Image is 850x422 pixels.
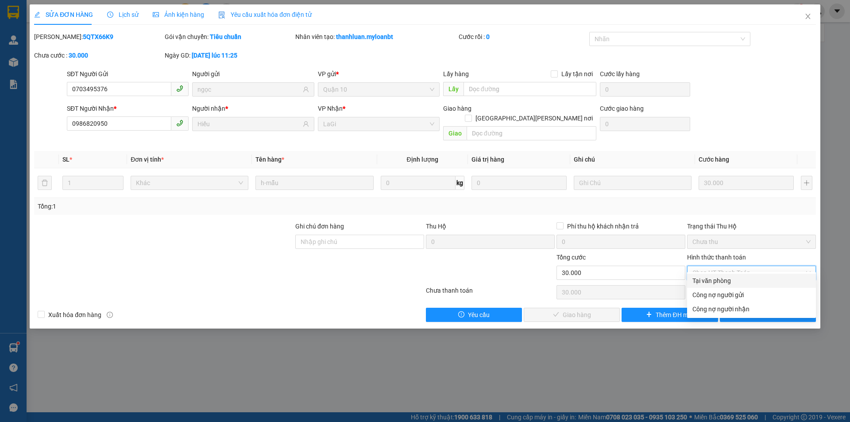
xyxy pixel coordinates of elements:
div: SĐT Người Gửi [67,69,189,79]
input: Cước giao hàng [600,117,690,131]
span: picture [153,12,159,18]
input: Dọc đường [464,82,596,96]
div: Cước gửi hàng sẽ được ghi vào công nợ của người nhận [687,302,816,316]
span: phone [176,120,183,127]
div: VP gửi [318,69,440,79]
button: checkGiao hàng [524,308,620,322]
input: 0 [471,176,567,190]
b: 5QTX66K9 [83,33,113,40]
span: clock-circle [107,12,113,18]
button: plus [801,176,812,190]
span: user [303,86,309,93]
div: Chưa cước : [34,50,163,60]
b: thanhluan.myloanbt [336,33,393,40]
span: Khác [136,176,243,190]
span: Định lượng [407,156,438,163]
button: plusThêm ĐH mới [622,308,718,322]
div: Cước rồi : [459,32,587,42]
div: Trạng thái Thu Hộ [687,221,816,231]
span: Thu Hộ [426,223,446,230]
span: Chưa thu [692,235,811,248]
span: kg [456,176,464,190]
div: Công nợ người gửi [692,290,811,300]
span: Ảnh kiện hàng [153,11,204,18]
span: Lấy [443,82,464,96]
label: Cước giao hàng [600,105,644,112]
span: VP Nhận [318,105,343,112]
span: exclamation-circle [458,311,464,318]
span: Đơn vị tính [131,156,164,163]
span: plus [646,311,652,318]
span: edit [34,12,40,18]
span: Giá trị hàng [471,156,504,163]
span: Yêu cầu xuất hóa đơn điện tử [218,11,312,18]
span: Xuất hóa đơn hàng [45,310,105,320]
b: 0 [486,33,490,40]
span: Lấy tận nơi [558,69,596,79]
label: Hình thức thanh toán [687,254,746,261]
span: Lấy hàng [443,70,469,77]
span: Giao [443,126,467,140]
span: user [303,121,309,127]
div: Cước gửi hàng sẽ được ghi vào công nợ của người gửi [687,288,816,302]
span: phone [176,85,183,92]
b: 30.000 [69,52,88,59]
div: Ngày GD: [165,50,294,60]
input: Tên người nhận [197,119,301,129]
span: [GEOGRAPHIC_DATA][PERSON_NAME] nơi [472,113,596,123]
button: delete [38,176,52,190]
th: Ghi chú [570,151,695,168]
span: close [804,13,811,20]
button: Close [796,4,820,29]
button: exclamation-circleYêu cầu [426,308,522,322]
input: Tên người gửi [197,85,301,94]
span: Chọn HT Thanh Toán [692,266,811,279]
div: Chưa thanh toán [425,286,556,301]
span: SL [62,156,70,163]
span: Cước hàng [699,156,729,163]
span: LaGi [323,117,434,131]
input: VD: Bàn, Ghế [255,176,373,190]
input: Cước lấy hàng [600,82,690,97]
div: Người gửi [192,69,314,79]
b: [DATE] lúc 11:25 [192,52,237,59]
label: Cước lấy hàng [600,70,640,77]
input: Ghi Chú [574,176,692,190]
div: SĐT Người Nhận [67,104,189,113]
input: Ghi chú đơn hàng [295,235,424,249]
div: Tại văn phòng [692,276,811,286]
label: Ghi chú đơn hàng [295,223,344,230]
span: Lịch sử [107,11,139,18]
img: icon [218,12,225,19]
span: Tên hàng [255,156,284,163]
span: info-circle [107,312,113,318]
div: Gói vận chuyển: [165,32,294,42]
input: 0 [699,176,794,190]
b: Tiêu chuẩn [210,33,241,40]
div: Nhân viên tạo: [295,32,457,42]
span: Phí thu hộ khách nhận trả [564,221,642,231]
span: Tổng cước [556,254,586,261]
span: Thêm ĐH mới [656,310,693,320]
span: Giao hàng [443,105,471,112]
span: Yêu cầu [468,310,490,320]
div: [PERSON_NAME]: [34,32,163,42]
div: Tổng: 1 [38,201,328,211]
span: SỬA ĐƠN HÀNG [34,11,93,18]
input: Dọc đường [467,126,596,140]
span: Quận 10 [323,83,434,96]
div: Công nợ người nhận [692,304,811,314]
div: Người nhận [192,104,314,113]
